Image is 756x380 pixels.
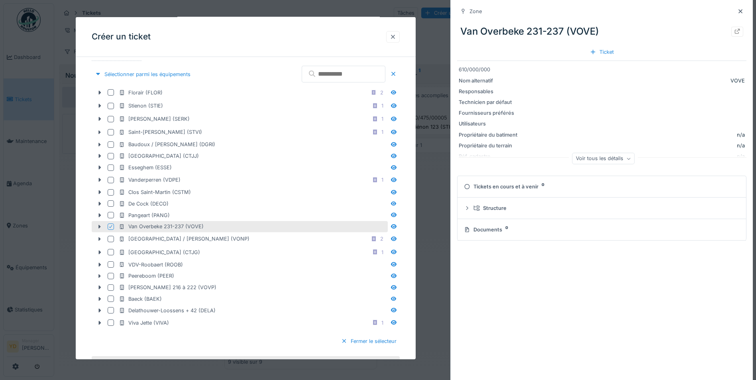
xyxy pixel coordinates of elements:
[119,200,169,208] div: De Cock (DECO)
[459,131,520,139] div: Propriétaire du batiment
[119,188,191,196] div: Clos Saint-Martin (CSTM)
[459,88,520,95] div: Responsables
[119,128,202,136] div: Saint-[PERSON_NAME] (STVI)
[380,235,383,243] div: 2
[92,47,142,61] div: Localisation
[119,307,216,314] div: Delathouwer-Loossens + 42 (DELA)
[119,295,162,303] div: Baeck (BAEK)
[119,141,215,148] div: Baudoux / [PERSON_NAME] (DGRI)
[461,201,743,215] summary: Structure
[119,102,163,110] div: Stienon (STIE)
[119,176,181,184] div: Vanderperren (VDPE)
[461,179,743,194] summary: Tickets en cours et à venir0
[119,272,174,280] div: Peereboom (PEER)
[381,319,383,327] div: 1
[119,152,199,160] div: [GEOGRAPHIC_DATA] (CTJJ)
[464,183,736,190] div: Tickets en cours et à venir
[381,176,383,184] div: 1
[92,32,151,42] h3: Créer un ticket
[524,77,745,84] div: VOVE
[459,98,520,106] div: Technicien par défaut
[524,142,745,149] div: n/a
[381,128,383,136] div: 1
[737,131,745,139] div: n/a
[119,284,216,291] div: [PERSON_NAME] 216 à 222 (VOVP)
[381,102,383,110] div: 1
[457,21,746,42] div: Van Overbeke 231-237 (VOVE)
[119,223,204,230] div: Van Overbeke 231-237 (VOVE)
[587,47,617,57] div: Ticket
[459,66,745,73] div: 610/000/000
[119,235,249,243] div: [GEOGRAPHIC_DATA] / [PERSON_NAME] (VONP)
[381,248,383,256] div: 1
[119,319,169,327] div: Viva Jette (VIVA)
[119,248,200,256] div: [GEOGRAPHIC_DATA] (CTJG)
[338,336,400,347] div: Fermer le sélecteur
[119,89,163,96] div: Florair (FLOR)
[469,8,482,15] div: Zone
[459,120,520,127] div: Utilisateurs
[119,115,190,123] div: [PERSON_NAME] (SERK)
[459,109,520,117] div: Fournisseurs préférés
[464,226,736,233] div: Documents
[461,222,743,237] summary: Documents0
[459,142,520,149] div: Propriétaire du terrain
[119,261,183,268] div: VDV-Roobaert (ROOB)
[119,211,170,219] div: Pangeart (PANG)
[92,69,194,80] div: Sélectionner parmi les équipements
[119,164,172,171] div: Esseghem (ESSE)
[380,89,383,96] div: 2
[473,204,736,212] div: Structure
[381,115,383,123] div: 1
[572,153,635,165] div: Voir tous les détails
[459,77,520,84] div: Nom alternatif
